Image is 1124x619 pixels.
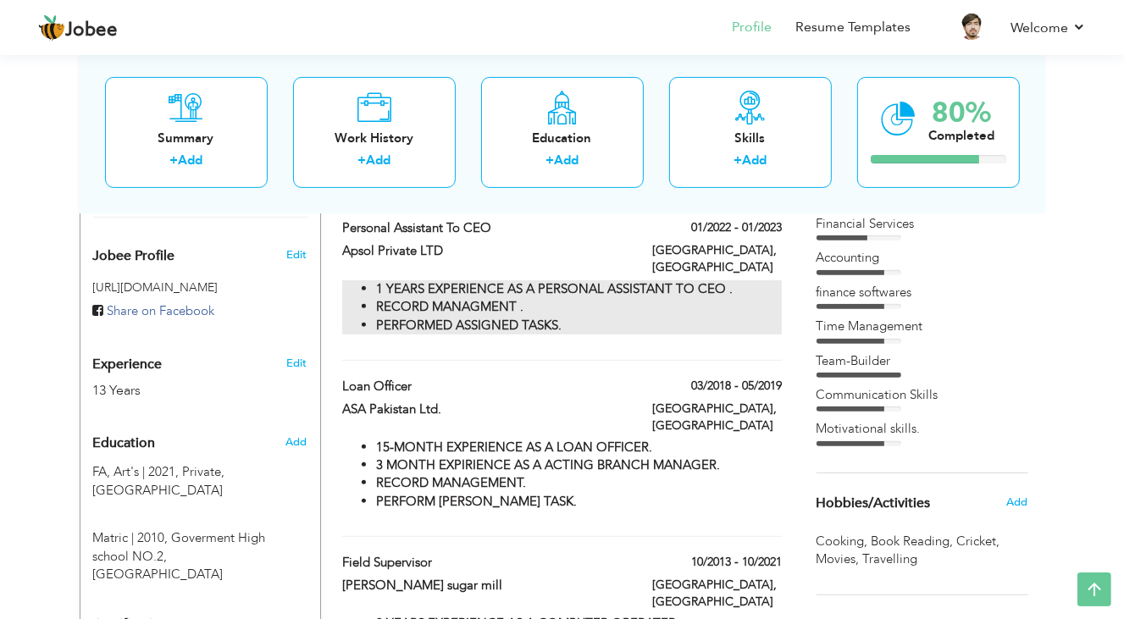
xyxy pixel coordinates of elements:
span: Share on Facebook [108,302,215,319]
label: + [169,152,178,169]
label: + [357,152,366,169]
div: Add your educational degree. [93,426,307,584]
label: Personal Assistant To CEO [342,219,627,237]
div: Financial Services [817,215,1028,233]
a: Profile [732,18,772,37]
a: Edit [286,356,307,371]
label: Loan Officer [342,378,627,395]
label: [PERSON_NAME] sugar mill [342,577,627,594]
label: 01/2022 - 01/2023 [691,219,782,236]
a: Add [554,152,579,169]
div: Work History [307,129,442,146]
h5: [URL][DOMAIN_NAME] [93,281,307,294]
img: Profile Img [958,13,985,40]
label: [GEOGRAPHIC_DATA], [GEOGRAPHIC_DATA] [652,401,782,434]
span: Book Reading [872,533,957,550]
div: Summary [119,129,254,146]
strong: 15-MONTH EXPERIENCE AS A LOAN OFFICER. [376,439,652,456]
div: 13 Years [93,381,268,401]
span: , [856,550,860,567]
a: Add [366,152,390,169]
label: ASA Pakistan Ltd. [342,401,627,418]
div: Team-Builder [817,352,1028,370]
div: Share some of your professional and personal interests. [804,473,1041,533]
span: Cricket [957,533,1004,550]
div: Education [495,129,630,146]
a: Resume Templates [795,18,911,37]
label: 10/2013 - 10/2021 [691,554,782,571]
span: Private, [GEOGRAPHIC_DATA] [93,463,225,498]
span: , [950,533,954,550]
span: Education [93,436,156,451]
span: Matric, Goverment High school NO.2, 2010 [93,529,169,546]
strong: RECORD MANAGMENT . [376,298,523,315]
span: Travelling [863,550,922,568]
label: [GEOGRAPHIC_DATA], [GEOGRAPHIC_DATA] [652,242,782,276]
div: Enhance your career by creating a custom URL for your Jobee public profile. [80,230,320,273]
span: Cooking [817,533,872,550]
label: Apsol Private LTD [342,242,627,260]
label: 03/2018 - 05/2019 [691,378,782,395]
div: Matric, 2010 [80,504,320,583]
span: , [997,533,1000,550]
strong: RECORD MANAGEMENT. [376,474,526,491]
a: Add [178,152,202,169]
span: Edit [286,247,307,263]
strong: 3 MONTH EXPIRIENCE AS A ACTING BRANCH MANAGER. [376,456,720,473]
label: + [734,152,742,169]
strong: 1 YEARS EXPERIENCE AS A PERSONAL ASSISTANT TO CEO . [376,280,733,297]
div: Communication Skills [817,386,1028,404]
label: [GEOGRAPHIC_DATA], [GEOGRAPHIC_DATA] [652,577,782,611]
a: Jobee [38,14,118,41]
label: + [545,152,554,169]
div: Time Management [817,318,1028,335]
div: 80% [929,98,995,126]
strong: PERFORM [PERSON_NAME] TASK. [376,493,577,510]
div: Motivational skills. [817,420,1028,438]
label: Field Supervisor [342,554,627,572]
span: Goverment High school NO.2, [GEOGRAPHIC_DATA] [93,529,266,583]
span: Jobee [65,21,118,40]
span: FA, Private, 2021 [93,463,180,480]
div: Skills [683,129,818,146]
span: , [865,533,868,550]
span: Movies [817,550,863,568]
a: Welcome [1010,18,1086,38]
strong: PERFORMED ASSIGNED TASKS. [376,317,562,334]
span: Add [285,434,307,450]
span: Hobbies/Activities [817,496,931,511]
span: Experience [93,357,163,373]
span: Add [1006,495,1027,510]
a: Add [742,152,767,169]
div: finance softwares [817,284,1028,301]
div: Accounting [817,249,1028,267]
div: FA, 2021 [80,463,320,500]
span: Jobee Profile [93,249,175,264]
img: jobee.io [38,14,65,41]
div: Completed [929,126,995,144]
